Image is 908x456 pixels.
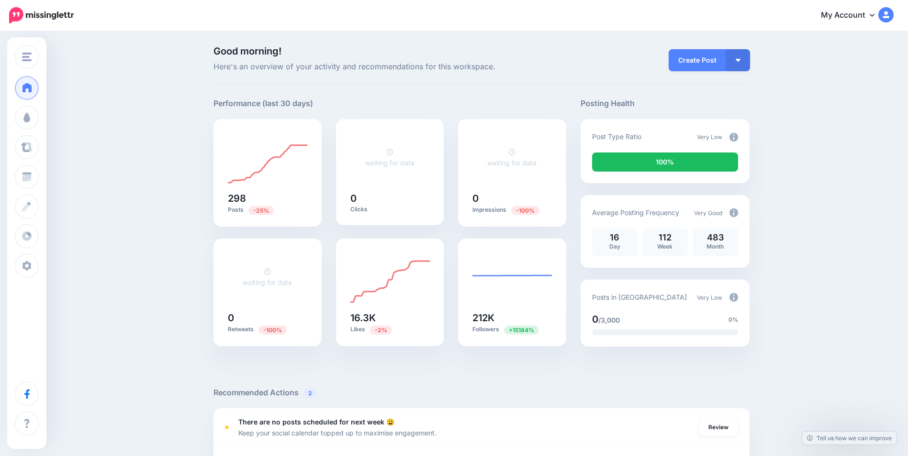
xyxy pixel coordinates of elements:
[350,313,430,323] h5: 16.3K
[22,53,32,61] img: menu.png
[802,432,897,445] a: Tell us how we can improve
[729,208,738,217] img: info-circle-grey.png
[592,292,687,303] p: Posts in [GEOGRAPHIC_DATA]
[697,233,733,242] p: 483
[472,313,552,323] h5: 212K
[598,316,620,324] span: /3,000
[647,233,683,242] p: 112
[699,419,738,436] a: Review
[657,243,673,250] span: Week
[697,133,722,141] span: Very Low
[729,133,738,141] img: info-circle-grey.png
[706,243,724,250] span: Month
[511,206,539,215] span: Previous period: 8.28K
[592,314,598,325] span: 0
[213,45,281,57] span: Good morning!
[350,206,430,213] p: Clicks
[694,209,722,217] span: Very Good
[228,325,307,334] p: Retweets
[597,233,633,242] p: 16
[9,7,74,23] img: Missinglettr
[729,315,738,325] span: 0%
[504,326,539,335] span: Previous period: 1.39K
[303,389,317,398] span: 2
[669,49,726,71] a: Create Post
[697,294,722,301] span: Very Low
[581,98,750,109] h5: Posting Health
[258,326,287,335] span: Previous period: 12
[225,425,229,429] div: <div class='status-dot small red margin-right'></div>Error
[472,206,552,215] p: Impressions
[729,293,738,302] img: info-circle-grey.png
[592,207,679,218] p: Average Posting Frequency
[365,148,415,167] a: waiting for data
[592,131,641,142] p: Post Type Ratio
[592,152,738,172] div: 100% of your posts in the last 30 days were manually created (i.e. were not from Drip Campaigns o...
[350,325,430,334] p: Likes
[238,418,394,426] b: There are no posts scheduled for next week 😩
[248,206,274,215] span: Previous period: 397
[228,194,307,203] h5: 298
[213,61,566,73] span: Here's an overview of your activity and recommendations for this workspace.
[350,194,430,203] h5: 0
[811,4,894,27] a: My Account
[609,243,620,250] span: Day
[243,267,292,286] a: waiting for data
[472,325,552,334] p: Followers
[472,194,552,203] h5: 0
[228,313,307,323] h5: 0
[213,98,313,109] h5: Performance (last 30 days)
[238,427,437,438] p: Keep your social calendar topped up to maximise engagement.
[213,387,750,399] h5: Recommended Actions
[370,326,392,335] span: Previous period: 16.6K
[487,148,537,167] a: waiting for data
[736,59,740,62] img: arrow-down-white.png
[228,206,307,215] p: Posts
